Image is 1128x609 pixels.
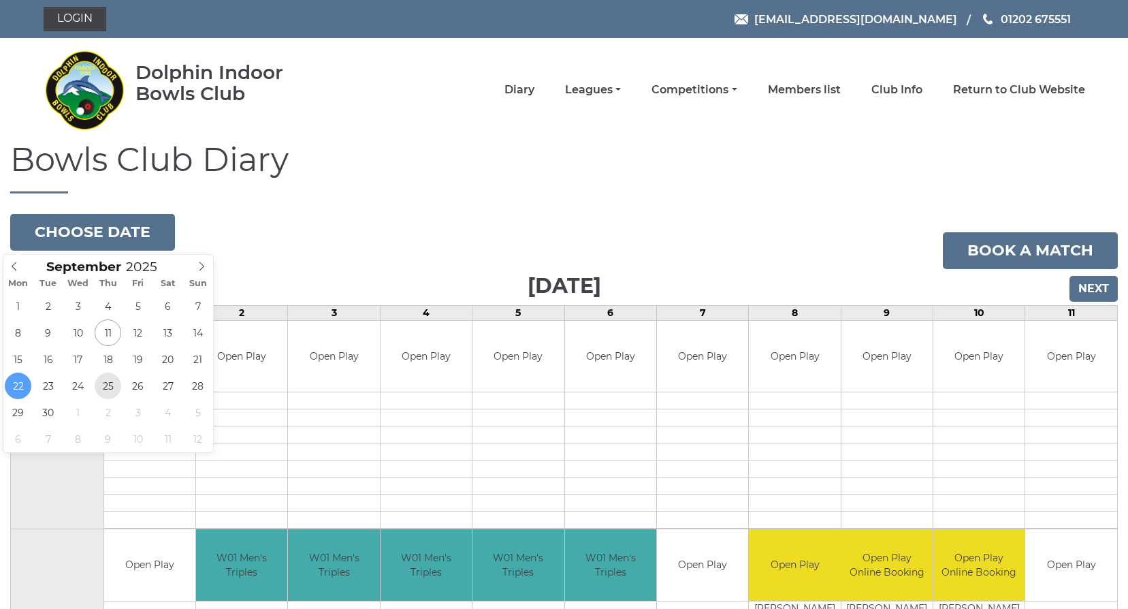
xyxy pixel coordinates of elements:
td: Open Play [749,321,840,392]
span: September 26, 2025 [125,373,151,399]
td: 6 [564,305,656,320]
img: Email [735,14,748,25]
td: W01 Men's Triples [196,529,287,601]
td: Open Play [565,321,656,392]
span: October 12, 2025 [184,426,211,452]
span: [EMAIL_ADDRESS][DOMAIN_NAME] [754,12,957,25]
img: Phone us [983,14,993,25]
span: September 29, 2025 [5,399,31,426]
span: September 14, 2025 [184,319,211,346]
td: Open Play [657,529,748,601]
a: Phone us 01202 675551 [981,11,1071,28]
td: Open Play [657,321,748,392]
td: 8 [749,305,841,320]
span: October 10, 2025 [125,426,151,452]
span: September 10, 2025 [65,319,91,346]
span: Tue [33,279,63,288]
td: Open Play [841,321,933,392]
span: October 3, 2025 [125,399,151,426]
td: 5 [472,305,564,320]
td: 2 [196,305,288,320]
span: September 25, 2025 [95,373,121,399]
a: Diary [504,82,534,97]
span: September 5, 2025 [125,293,151,319]
span: Sun [183,279,213,288]
td: Open Play [196,321,287,392]
span: September 3, 2025 [65,293,91,319]
span: September 9, 2025 [35,319,61,346]
span: Thu [93,279,123,288]
span: September 18, 2025 [95,346,121,373]
span: September 12, 2025 [125,319,151,346]
td: 9 [841,305,933,320]
span: October 11, 2025 [155,426,181,452]
td: Open Play [749,529,840,601]
td: W01 Men's Triples [472,529,564,601]
a: Return to Club Website [953,82,1085,97]
span: September 16, 2025 [35,346,61,373]
span: September 8, 2025 [5,319,31,346]
span: September 15, 2025 [5,346,31,373]
span: September 21, 2025 [184,346,211,373]
span: September 28, 2025 [184,373,211,399]
span: Scroll to increment [46,261,121,274]
td: Open Play [1025,529,1117,601]
span: October 4, 2025 [155,399,181,426]
td: 11 [1025,305,1118,320]
span: October 7, 2025 [35,426,61,452]
span: September 6, 2025 [155,293,181,319]
span: September 11, 2025 [95,319,121,346]
td: Open Play [104,529,195,601]
h1: Bowls Club Diary [10,142,1118,193]
a: Login [44,7,106,31]
button: Choose date [10,214,175,251]
td: W01 Men's Triples [565,529,656,601]
a: Members list [768,82,841,97]
span: Mon [3,279,33,288]
span: September 19, 2025 [125,346,151,373]
span: September 23, 2025 [35,373,61,399]
a: Competitions [651,82,737,97]
span: October 1, 2025 [65,399,91,426]
a: Leagues [565,82,621,97]
td: Open Play Online Booking [933,529,1025,601]
a: Email [EMAIL_ADDRESS][DOMAIN_NAME] [735,11,957,28]
td: Open Play [472,321,564,392]
input: Next [1069,276,1118,302]
span: September 24, 2025 [65,373,91,399]
span: October 8, 2025 [65,426,91,452]
td: 7 [656,305,748,320]
span: September 4, 2025 [95,293,121,319]
span: September 17, 2025 [65,346,91,373]
span: September 7, 2025 [184,293,211,319]
span: September 27, 2025 [155,373,181,399]
td: Open Play Online Booking [841,529,933,601]
input: Scroll to increment [121,259,174,275]
span: October 2, 2025 [95,399,121,426]
span: Sat [153,279,183,288]
span: September 13, 2025 [155,319,181,346]
span: Wed [63,279,93,288]
span: September 1, 2025 [5,293,31,319]
span: 01202 675551 [1001,12,1071,25]
img: Dolphin Indoor Bowls Club [44,42,125,138]
td: Open Play [933,321,1025,392]
span: September 20, 2025 [155,346,181,373]
td: Open Play [1025,321,1117,392]
a: Book a match [943,232,1118,269]
td: 4 [380,305,472,320]
td: W01 Men's Triples [381,529,472,601]
div: Dolphin Indoor Bowls Club [135,62,327,104]
td: Open Play [288,321,379,392]
span: September 22, 2025 [5,373,31,399]
span: October 9, 2025 [95,426,121,452]
td: W01 Men's Triples [288,529,379,601]
td: Open Play [381,321,472,392]
span: October 6, 2025 [5,426,31,452]
span: September 2, 2025 [35,293,61,319]
span: Fri [123,279,153,288]
span: October 5, 2025 [184,399,211,426]
td: 10 [933,305,1025,320]
a: Club Info [871,82,922,97]
span: September 30, 2025 [35,399,61,426]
